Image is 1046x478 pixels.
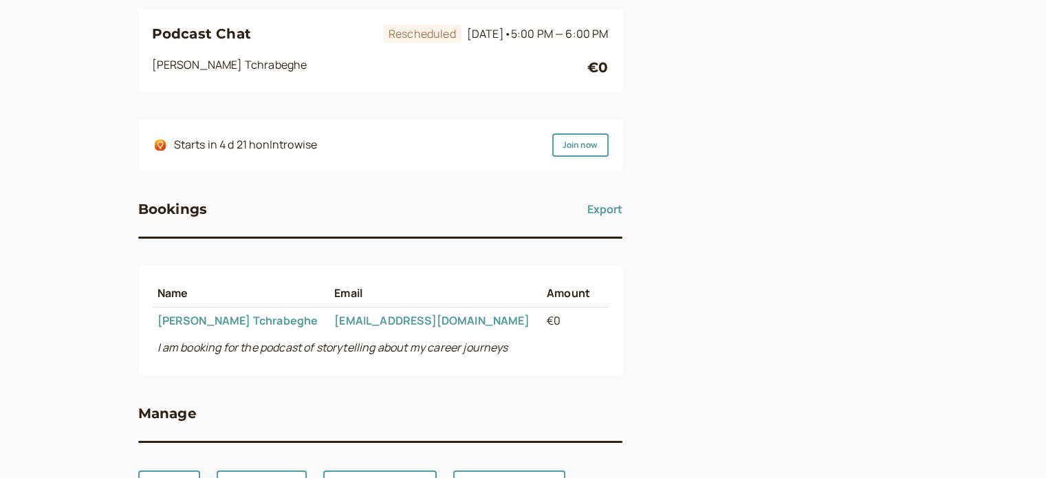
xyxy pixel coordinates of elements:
[383,25,461,43] span: Rescheduled
[511,26,609,41] span: 5:00 PM — 6:00 PM
[504,26,511,41] span: •
[270,137,317,152] span: Introwise
[977,412,1046,478] iframe: Chat Widget
[587,56,608,78] div: €0
[138,402,197,424] h3: Manage
[157,340,508,355] i: I am booking for the podcast of storytelling about my career journeys
[541,280,597,307] th: Amount
[155,140,166,151] img: integrations-introwise-icon.png
[552,133,609,157] a: Join now
[541,307,597,334] td: €0
[334,313,529,328] a: [EMAIL_ADDRESS][DOMAIN_NAME]
[174,136,318,154] div: Starts in 4 d 21 h on
[157,313,318,328] a: [PERSON_NAME] Tchrabeghe
[152,56,588,78] div: [PERSON_NAME] Tchrabeghe
[587,198,622,220] button: Export
[152,280,329,307] th: Name
[329,280,541,307] th: Email
[138,198,208,220] h3: Bookings
[467,26,609,41] span: [DATE]
[152,23,378,45] h3: Podcast Chat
